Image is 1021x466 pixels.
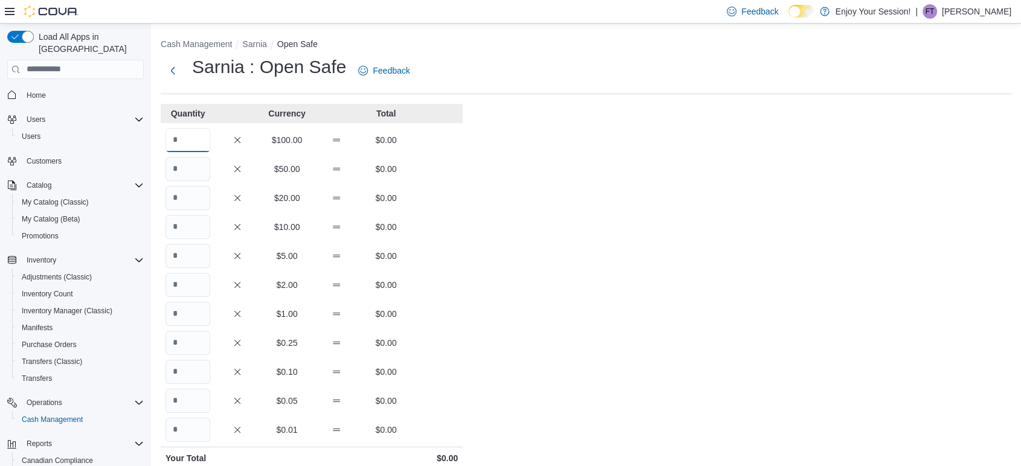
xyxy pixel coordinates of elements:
[22,395,67,410] button: Operations
[17,354,87,369] a: Transfers (Classic)
[22,178,56,193] button: Catalog
[17,212,144,226] span: My Catalog (Beta)
[17,321,144,335] span: Manifests
[265,250,309,262] p: $5.00
[166,452,309,464] p: Your Total
[166,244,210,268] input: Quantity
[166,302,210,326] input: Quantity
[17,129,144,144] span: Users
[265,308,309,320] p: $1.00
[314,452,458,464] p: $0.00
[364,279,408,291] p: $0.00
[161,38,1011,53] nav: An example of EuiBreadcrumbs
[166,389,210,413] input: Quantity
[17,195,94,209] a: My Catalog (Classic)
[22,456,93,465] span: Canadian Compliance
[364,107,408,120] p: Total
[265,192,309,204] p: $20.00
[166,215,210,239] input: Quantity
[17,412,144,427] span: Cash Management
[22,178,144,193] span: Catalog
[22,340,77,349] span: Purchase Orders
[34,31,144,55] span: Load All Apps in [GEOGRAPHIC_DATA]
[22,197,89,207] span: My Catalog (Classic)
[17,229,144,243] span: Promotions
[22,289,73,299] span: Inventory Count
[265,337,309,349] p: $0.25
[17,304,144,318] span: Inventory Manager (Classic)
[364,163,408,175] p: $0.00
[17,371,144,386] span: Transfers
[12,211,149,228] button: My Catalog (Beta)
[27,91,46,100] span: Home
[22,88,51,103] a: Home
[364,192,408,204] p: $0.00
[17,354,144,369] span: Transfers (Classic)
[22,436,144,451] span: Reports
[166,360,210,384] input: Quantity
[2,86,149,104] button: Home
[364,424,408,436] p: $0.00
[265,366,309,378] p: $0.10
[22,306,112,316] span: Inventory Manager (Classic)
[17,371,57,386] a: Transfers
[22,231,59,241] span: Promotions
[22,272,92,282] span: Adjustments (Classic)
[22,357,82,366] span: Transfers (Classic)
[17,304,117,318] a: Inventory Manager (Classic)
[22,154,66,168] a: Customers
[741,5,778,18] span: Feedback
[265,134,309,146] p: $100.00
[22,395,144,410] span: Operations
[836,4,911,19] p: Enjoy Your Session!
[22,323,53,333] span: Manifests
[17,229,63,243] a: Promotions
[915,4,918,19] p: |
[17,270,144,284] span: Adjustments (Classic)
[2,252,149,269] button: Inventory
[22,112,144,127] span: Users
[166,273,210,297] input: Quantity
[17,412,88,427] a: Cash Management
[364,395,408,407] p: $0.00
[2,177,149,194] button: Catalog
[22,253,61,267] button: Inventory
[926,4,935,19] span: FT
[364,134,408,146] p: $0.00
[12,370,149,387] button: Transfers
[12,353,149,370] button: Transfers (Classic)
[12,269,149,286] button: Adjustments (Classic)
[788,5,814,18] input: Dark Mode
[265,163,309,175] p: $50.00
[242,39,266,49] button: Sarnia
[17,287,78,301] a: Inventory Count
[17,270,97,284] a: Adjustments (Classic)
[166,107,210,120] p: Quantity
[364,221,408,233] p: $0.00
[373,65,410,77] span: Feedback
[364,337,408,349] p: $0.00
[265,221,309,233] p: $10.00
[17,212,85,226] a: My Catalog (Beta)
[22,415,83,424] span: Cash Management
[161,39,232,49] button: Cash Management
[22,214,80,224] span: My Catalog (Beta)
[166,128,210,152] input: Quantity
[161,59,185,83] button: Next
[364,366,408,378] p: $0.00
[166,331,210,355] input: Quantity
[17,337,82,352] a: Purchase Orders
[17,287,144,301] span: Inventory Count
[27,180,51,190] span: Catalog
[364,308,408,320] p: $0.00
[12,228,149,244] button: Promotions
[12,302,149,319] button: Inventory Manager (Classic)
[27,115,45,124] span: Users
[22,374,52,383] span: Transfers
[265,395,309,407] p: $0.05
[12,319,149,336] button: Manifests
[353,59,414,83] a: Feedback
[22,253,144,267] span: Inventory
[22,436,57,451] button: Reports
